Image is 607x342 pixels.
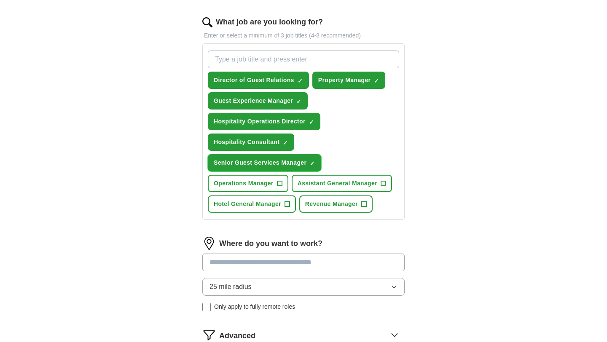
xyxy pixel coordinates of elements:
span: 25 mile radius [209,282,252,292]
span: ✓ [296,98,301,105]
img: search.png [202,17,212,27]
input: Type a job title and press enter [208,51,399,68]
button: Operations Manager [208,175,288,192]
button: Hotel General Manager [208,195,296,213]
span: Hotel General Manager [214,200,281,208]
button: Director of Guest Relations✓ [208,72,309,89]
img: location.png [202,237,216,250]
button: Guest Experience Manager✓ [208,92,308,110]
button: Hospitality Operations Director✓ [208,113,320,130]
span: Director of Guest Relations [214,76,294,85]
button: Revenue Manager [299,195,373,213]
button: 25 mile radius [202,278,405,296]
span: Advanced [219,330,255,342]
span: Hospitality Consultant [214,138,279,147]
label: Where do you want to work? [219,238,322,249]
span: ✓ [298,77,303,84]
img: filter [202,328,216,342]
span: Guest Experience Manager [214,96,293,105]
button: Hospitality Consultant✓ [208,134,294,151]
span: ✓ [310,160,315,167]
span: Hospitality Operations Director [214,117,306,126]
p: Enter or select a minimum of 3 job titles (4-8 recommended) [202,31,405,40]
span: Assistant General Manager [298,179,377,188]
span: Senior Guest Services Manager [214,158,306,167]
span: Operations Manager [214,179,274,188]
span: ✓ [374,77,379,84]
span: ✓ [283,139,288,146]
span: Revenue Manager [305,200,358,208]
span: Property Manager [318,76,371,85]
label: What job are you looking for? [216,16,323,28]
button: Senior Guest Services Manager✓ [208,154,321,171]
span: Only apply to fully remote roles [214,302,295,311]
span: ✓ [309,119,314,126]
input: Only apply to fully remote roles [202,303,211,311]
button: Property Manager✓ [312,72,386,89]
button: Assistant General Manager [292,175,392,192]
